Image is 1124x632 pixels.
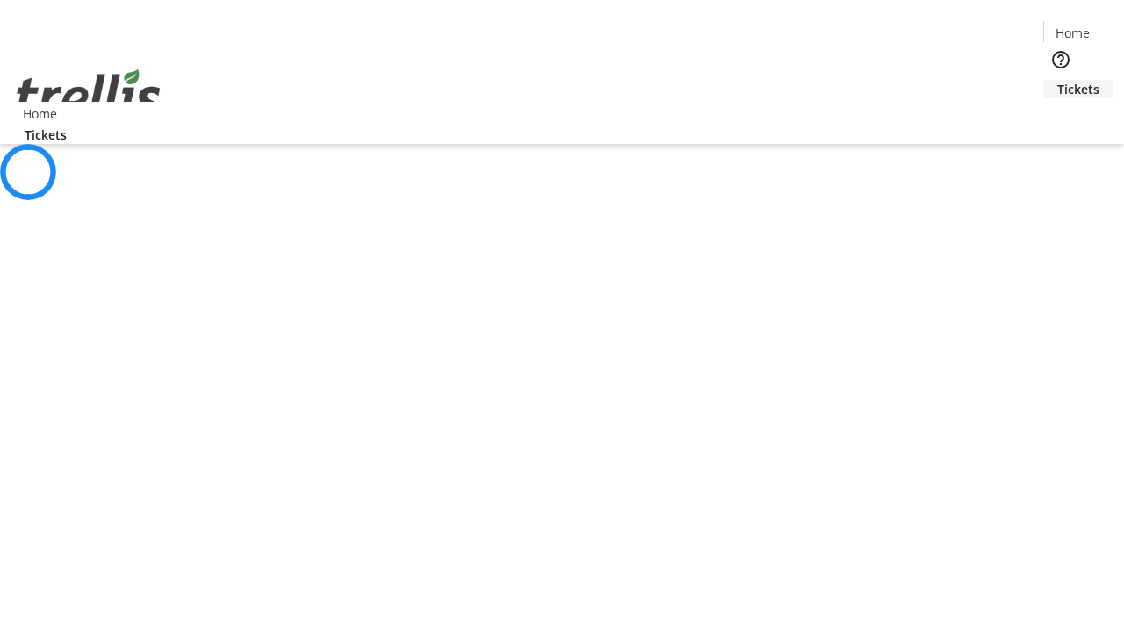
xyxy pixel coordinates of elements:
button: Cart [1043,98,1078,133]
span: Tickets [25,126,67,144]
a: Tickets [1043,80,1113,98]
span: Home [23,104,57,123]
img: Orient E2E Organization FpTSwFFZlG's Logo [11,50,167,138]
button: Help [1043,42,1078,77]
a: Home [1044,24,1100,42]
a: Home [11,104,68,123]
a: Tickets [11,126,81,144]
span: Home [1056,24,1090,42]
span: Tickets [1057,80,1099,98]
